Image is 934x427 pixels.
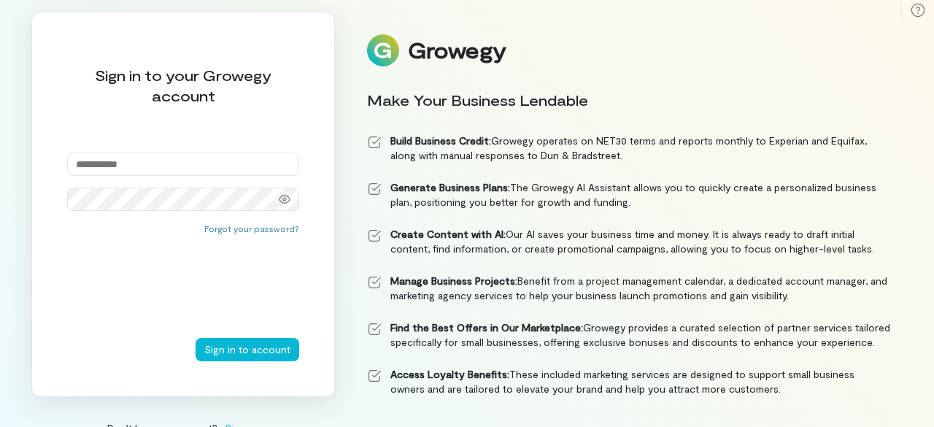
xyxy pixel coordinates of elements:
strong: Generate Business Plans: [390,181,510,193]
li: Benefit from a project management calendar, a dedicated account manager, and marketing agency ser... [367,274,891,303]
strong: Create Content with AI: [390,228,506,240]
strong: Find the Best Offers in Our Marketplace: [390,321,583,334]
li: The Growegy AI Assistant allows you to quickly create a personalized business plan, positioning y... [367,180,891,209]
button: Sign in to account [196,338,299,361]
div: Make Your Business Lendable [367,90,891,110]
li: Our AI saves your business time and money. It is always ready to draft initial content, find info... [367,227,891,256]
li: These included marketing services are designed to support small business owners and are tailored ... [367,367,891,396]
li: Growegy provides a curated selection of partner services tailored specifically for small business... [367,320,891,350]
strong: Build Business Credit: [390,134,491,147]
strong: Manage Business Projects: [390,274,517,287]
div: Growegy [408,38,506,63]
img: Logo [367,34,399,66]
li: Growegy operates on NET30 terms and reports monthly to Experian and Equifax, along with manual re... [367,134,891,163]
button: Forgot your password? [204,223,299,234]
strong: Access Loyalty Benefits: [390,368,509,380]
div: Sign in to your Growegy account [67,65,299,106]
